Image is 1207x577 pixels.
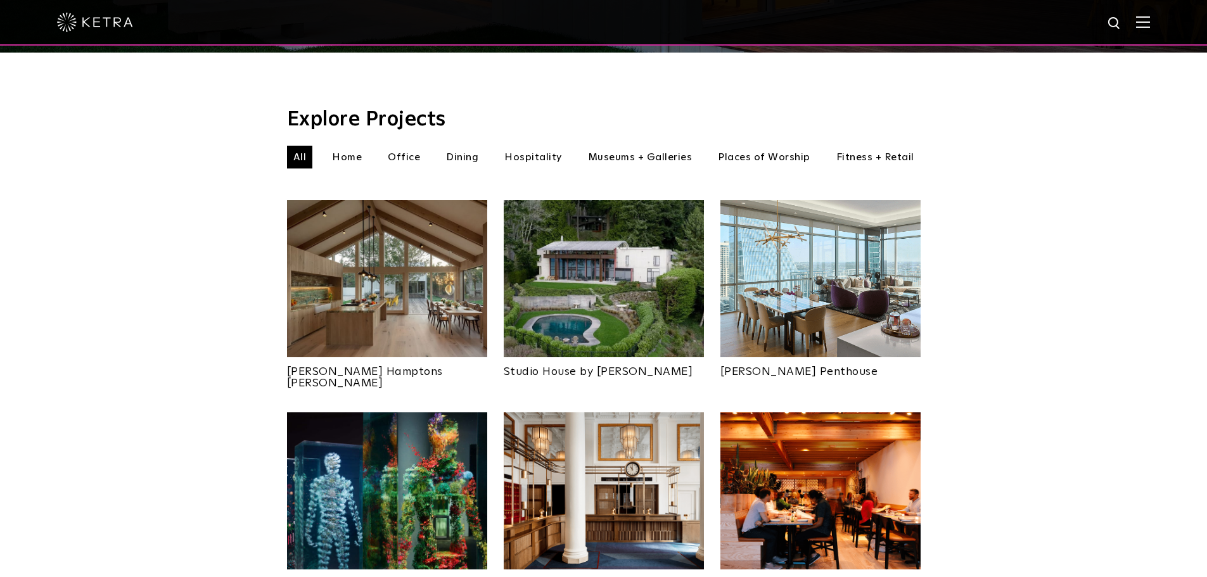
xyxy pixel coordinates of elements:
[720,200,921,357] img: Project_Landing_Thumbnail-2022smaller
[1136,16,1150,28] img: Hamburger%20Nav.svg
[287,357,487,389] a: [PERSON_NAME] Hamptons [PERSON_NAME]
[287,110,921,130] h3: Explore Projects
[287,146,313,168] li: All
[720,357,921,377] a: [PERSON_NAME] Penthouse
[381,146,426,168] li: Office
[498,146,568,168] li: Hospitality
[504,357,704,377] a: Studio House by [PERSON_NAME]
[287,412,487,569] img: Dustin_Yellin_Ketra_Web-03-1
[582,146,699,168] li: Museums + Galleries
[504,200,704,357] img: An aerial view of Olson Kundig's Studio House in Seattle
[326,146,368,168] li: Home
[830,146,921,168] li: Fitness + Retail
[1107,16,1123,32] img: search icon
[712,146,817,168] li: Places of Worship
[57,13,133,32] img: ketra-logo-2019-white
[440,146,485,168] li: Dining
[504,412,704,569] img: New-Project-Page-hero-(3x)_0027_0010_RiggsHotel_01_20_20_LARGE
[720,412,921,569] img: New-Project-Page-hero-(3x)_0002_TamarindoRestaurant-0001-LizKuball-HighRes
[287,200,487,357] img: Project_Landing_Thumbnail-2021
